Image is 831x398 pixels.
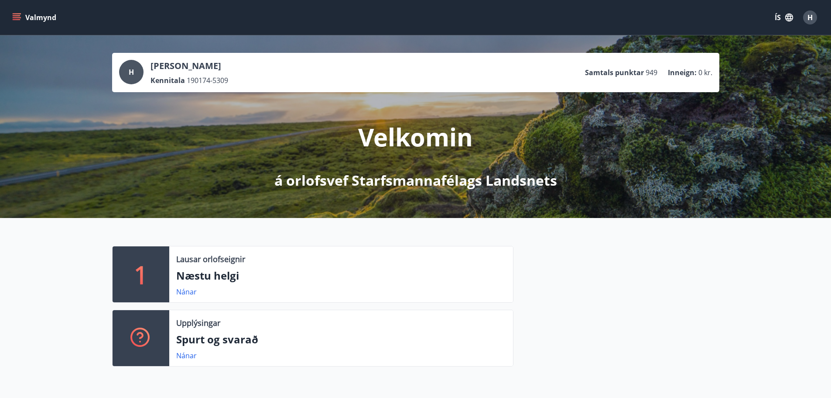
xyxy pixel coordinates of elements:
[134,258,148,291] p: 1
[187,76,228,85] span: 190174-5309
[176,351,197,360] a: Nánar
[176,332,506,347] p: Spurt og svarað
[800,7,821,28] button: H
[176,317,220,329] p: Upplýsingar
[10,10,60,25] button: menu
[150,60,228,72] p: [PERSON_NAME]
[274,171,557,190] p: á orlofsvef Starfsmannafélags Landsnets
[129,67,134,77] span: H
[807,13,813,22] span: H
[358,120,473,153] p: Velkomin
[646,68,657,77] span: 949
[585,68,644,77] p: Samtals punktar
[176,268,506,283] p: Næstu helgi
[698,68,712,77] span: 0 kr.
[176,253,245,265] p: Lausar orlofseignir
[150,76,185,85] p: Kennitala
[176,287,197,297] a: Nánar
[668,68,697,77] p: Inneign :
[770,10,798,25] button: ÍS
